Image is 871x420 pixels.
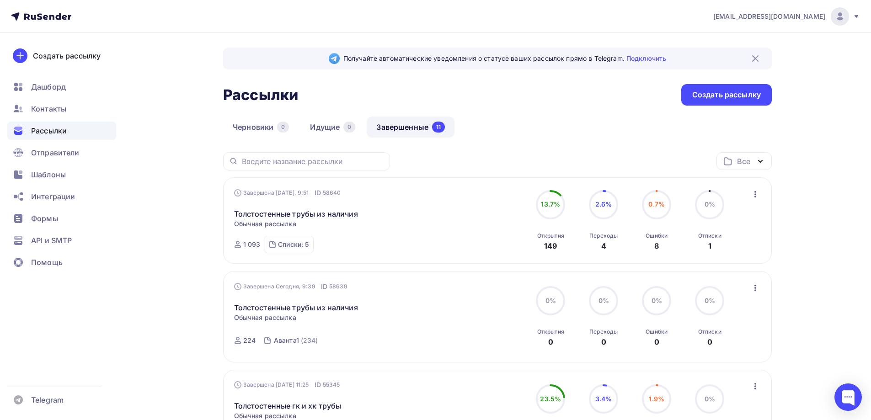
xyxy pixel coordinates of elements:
div: Ошибки [646,232,668,239]
div: Списки: 5 [278,240,309,249]
a: Дашборд [7,78,116,96]
span: 58640 [323,188,341,197]
span: Шаблоны [31,169,66,180]
span: 2.6% [595,200,612,208]
div: Завершена Сегодня, 9:39 [234,282,347,291]
span: 0% [705,395,715,403]
span: 0.7% [648,200,665,208]
div: 1 [708,240,711,251]
a: Формы [7,209,116,228]
a: Аванта1 (234) [273,333,319,348]
div: 0 [277,122,289,133]
span: Telegram [31,394,64,405]
div: 11 [432,122,445,133]
div: 0 [707,336,712,347]
span: Помощь [31,257,63,268]
a: Подключить [626,54,666,62]
div: Завершена [DATE] 11:25 [234,380,340,389]
div: (234) [301,336,318,345]
div: Ошибки [646,328,668,335]
span: 3.4% [595,395,612,403]
div: 1 093 [243,240,261,249]
span: API и SMTP [31,235,72,246]
div: Создать рассылку [692,90,761,100]
div: Переходы [589,328,618,335]
a: Отправители [7,144,116,162]
span: 13.7% [541,200,560,208]
div: Открытия [537,328,564,335]
span: 58639 [329,282,347,291]
div: 149 [544,240,557,251]
div: 224 [243,336,256,345]
a: Толстостенные гк и хк трубы [234,400,342,411]
div: Все [737,156,750,167]
div: Завершена [DATE], 9:51 [234,188,341,197]
span: Отправители [31,147,80,158]
div: Открытия [537,232,564,239]
div: 0 [343,122,355,133]
a: Толстостенные трубы из наличия [234,302,358,313]
span: Обычная рассылка [234,313,296,322]
span: Обычная рассылка [234,219,296,229]
div: Отписки [698,328,721,335]
img: Telegram [329,53,340,64]
span: ID [321,282,327,291]
div: Аванта1 [274,336,299,345]
input: Введите название рассылки [242,156,385,166]
a: Идущие0 [300,117,365,138]
span: 0% [705,297,715,304]
h2: Рассылки [223,86,298,104]
div: 4 [601,240,606,251]
div: Переходы [589,232,618,239]
span: 23.5% [540,395,561,403]
div: 0 [654,336,659,347]
span: Дашборд [31,81,66,92]
button: Все [716,152,772,170]
div: Отписки [698,232,721,239]
span: Контакты [31,103,66,114]
a: Толстостенные трубы из наличия [234,208,358,219]
div: Создать рассылку [33,50,101,61]
span: 1.9% [649,395,664,403]
span: Рассылки [31,125,67,136]
a: Шаблоны [7,165,116,184]
span: 0% [598,297,609,304]
a: Завершенные11 [367,117,454,138]
a: Черновики0 [223,117,299,138]
span: [EMAIL_ADDRESS][DOMAIN_NAME] [713,12,825,21]
span: ID [315,380,321,389]
span: Интеграции [31,191,75,202]
div: 0 [601,336,606,347]
span: Получайте автоматические уведомления о статусе ваших рассылок прямо в Telegram. [343,54,666,63]
span: 0% [545,297,556,304]
span: 55345 [323,380,340,389]
span: ID [315,188,321,197]
a: [EMAIL_ADDRESS][DOMAIN_NAME] [713,7,860,26]
span: 0% [652,297,662,304]
span: Формы [31,213,58,224]
div: 8 [654,240,659,251]
div: 0 [548,336,553,347]
a: Рассылки [7,122,116,140]
span: 0% [705,200,715,208]
a: Контакты [7,100,116,118]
